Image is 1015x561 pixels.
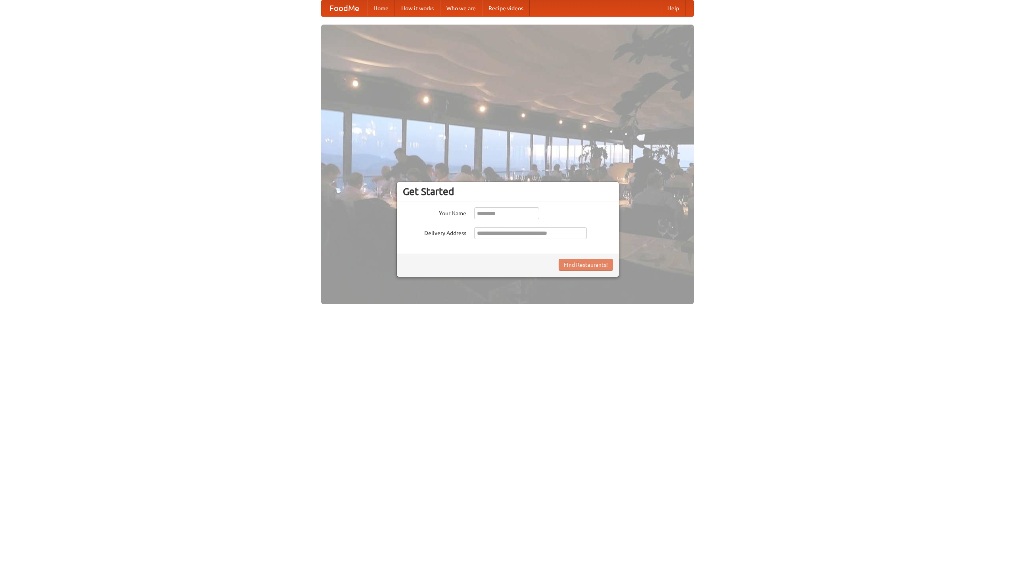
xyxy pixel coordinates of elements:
label: Delivery Address [403,227,466,237]
a: Home [367,0,395,16]
a: FoodMe [322,0,367,16]
h3: Get Started [403,186,613,197]
label: Your Name [403,207,466,217]
a: How it works [395,0,440,16]
a: Who we are [440,0,482,16]
button: Find Restaurants! [559,259,613,271]
a: Recipe videos [482,0,530,16]
a: Help [661,0,686,16]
